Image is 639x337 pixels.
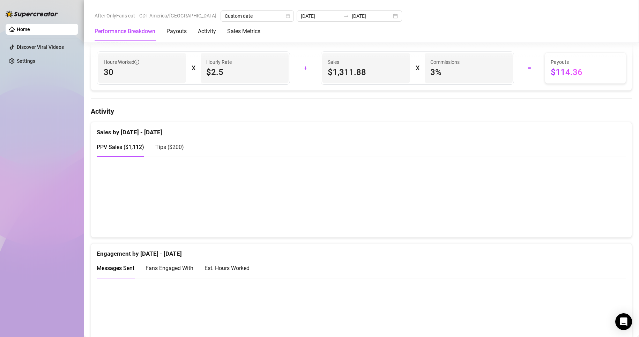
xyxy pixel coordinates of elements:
[225,11,290,21] span: Custom date
[104,58,139,66] span: Hours Worked
[343,13,349,19] span: swap-right
[17,27,30,32] a: Home
[17,44,64,50] a: Discover Viral Videos
[205,264,250,272] div: Est. Hours Worked
[17,58,35,64] a: Settings
[430,67,507,78] span: 3 %
[95,27,155,36] div: Performance Breakdown
[166,27,187,36] div: Payouts
[352,12,392,20] input: End date
[198,27,216,36] div: Activity
[227,27,260,36] div: Sales Metrics
[301,12,341,20] input: Start date
[146,265,193,271] span: Fans Engaged With
[104,67,180,78] span: 30
[97,144,144,150] span: PPV Sales ( $1,112 )
[91,106,632,116] h4: Activity
[294,62,317,74] div: +
[206,58,232,66] article: Hourly Rate
[206,67,283,78] span: $2.5
[551,58,620,66] span: Payouts
[416,62,419,74] div: X
[518,62,541,74] div: =
[155,144,184,150] span: Tips ( $200 )
[328,58,404,66] span: Sales
[615,313,632,330] div: Open Intercom Messenger
[192,62,195,74] div: X
[97,122,626,137] div: Sales by [DATE] - [DATE]
[6,10,58,17] img: logo-BBDzfeDw.svg
[328,67,404,78] span: $1,311.88
[97,265,134,271] span: Messages Sent
[139,10,216,21] span: CDT America/[GEOGRAPHIC_DATA]
[430,58,460,66] article: Commissions
[343,13,349,19] span: to
[286,14,290,18] span: calendar
[551,67,620,78] span: $114.36
[134,60,139,65] span: info-circle
[97,244,626,259] div: Engagement by [DATE] - [DATE]
[95,10,135,21] span: After OnlyFans cut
